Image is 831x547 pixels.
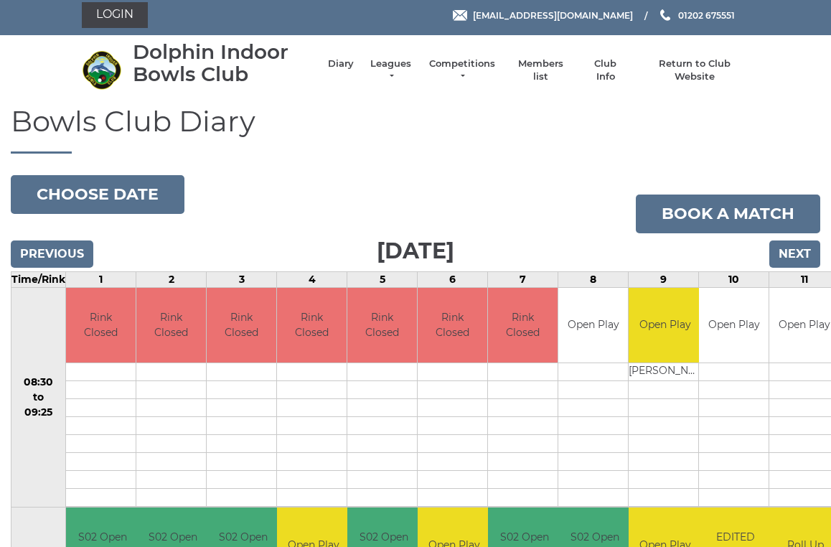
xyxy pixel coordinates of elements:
[488,288,558,363] td: Rink Closed
[629,271,699,287] td: 9
[558,288,628,363] td: Open Play
[11,271,66,287] td: Time/Rink
[328,57,354,70] a: Diary
[207,271,277,287] td: 3
[510,57,570,83] a: Members list
[82,50,121,90] img: Dolphin Indoor Bowls Club
[699,288,769,363] td: Open Play
[207,288,276,363] td: Rink Closed
[641,57,749,83] a: Return to Club Website
[277,288,347,363] td: Rink Closed
[558,271,629,287] td: 8
[699,271,769,287] td: 10
[11,240,93,268] input: Previous
[82,2,148,28] a: Login
[658,9,735,22] a: Phone us 01202 675551
[11,106,820,154] h1: Bowls Club Diary
[660,9,670,21] img: Phone us
[277,271,347,287] td: 4
[636,195,820,233] a: Book a match
[418,288,487,363] td: Rink Closed
[629,363,701,381] td: [PERSON_NAME]
[347,288,417,363] td: Rink Closed
[11,175,184,214] button: Choose date
[769,240,820,268] input: Next
[585,57,626,83] a: Club Info
[136,271,207,287] td: 2
[66,288,136,363] td: Rink Closed
[66,271,136,287] td: 1
[347,271,418,287] td: 5
[473,9,633,20] span: [EMAIL_ADDRESS][DOMAIN_NAME]
[453,9,633,22] a: Email [EMAIL_ADDRESS][DOMAIN_NAME]
[678,9,735,20] span: 01202 675551
[428,57,497,83] a: Competitions
[629,288,701,363] td: Open Play
[418,271,488,287] td: 6
[453,10,467,21] img: Email
[368,57,413,83] a: Leagues
[133,41,314,85] div: Dolphin Indoor Bowls Club
[136,288,206,363] td: Rink Closed
[488,271,558,287] td: 7
[11,287,66,508] td: 08:30 to 09:25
